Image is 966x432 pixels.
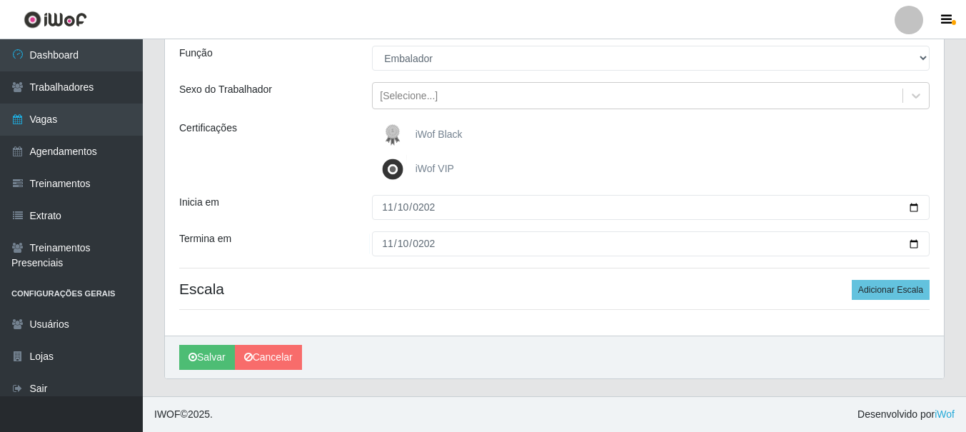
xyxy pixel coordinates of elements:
[935,408,955,420] a: iWof
[154,408,181,420] span: IWOF
[372,195,930,220] input: 00/00/0000
[380,89,438,104] div: [Selecione...]
[852,280,930,300] button: Adicionar Escala
[154,407,213,422] span: © 2025 .
[235,345,302,370] a: Cancelar
[378,121,413,149] img: iWof Black
[416,129,463,140] span: iWof Black
[179,82,272,97] label: Sexo do Trabalhador
[179,231,231,246] label: Termina em
[378,155,413,184] img: iWof VIP
[179,195,219,210] label: Inicia em
[179,46,213,61] label: Função
[179,345,235,370] button: Salvar
[179,280,930,298] h4: Escala
[179,121,237,136] label: Certificações
[24,11,87,29] img: CoreUI Logo
[372,231,930,256] input: 00/00/0000
[857,407,955,422] span: Desenvolvido por
[416,163,454,174] span: iWof VIP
